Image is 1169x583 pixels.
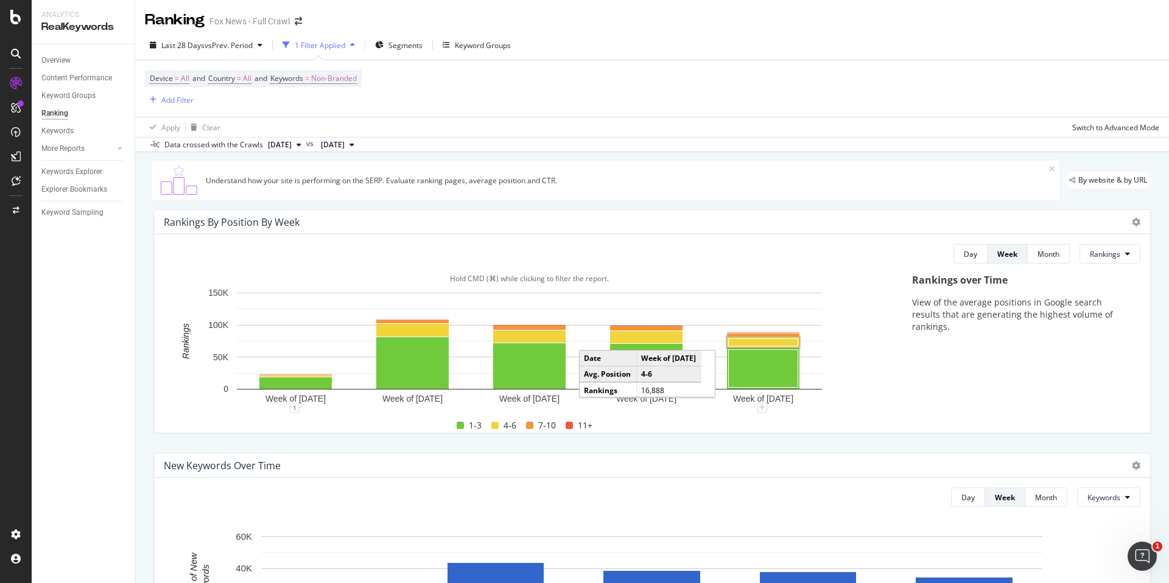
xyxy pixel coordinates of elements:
span: All [181,70,189,87]
span: vs [306,138,316,149]
div: Switch to Advanced Mode [1072,122,1159,133]
div: arrow-right-arrow-left [295,17,302,26]
div: Apply [161,122,180,133]
span: and [192,73,205,83]
a: Overview [41,54,126,67]
span: 2025 Sep. 4th [321,139,345,150]
div: Week [997,249,1017,259]
div: Fox News - Full Crawl [209,15,290,27]
a: More Reports [41,142,114,155]
a: Keyword Sampling [41,206,126,219]
text: Week of [DATE] [265,394,326,403]
span: All [243,70,251,87]
button: Add Filter [145,93,194,107]
text: Week of [DATE] [499,394,560,403]
text: 100K [208,320,228,330]
span: vs Prev. Period [205,40,253,51]
a: Keyword Groups [41,89,126,102]
button: Rankings [1079,244,1140,264]
div: Month [1037,249,1059,259]
span: 4-6 [504,418,516,433]
div: 1 Filter Applied [295,40,345,51]
span: 1 [1153,542,1162,551]
div: Keyword Sampling [41,206,104,219]
div: Rankings By Position By Week [164,216,300,228]
button: [DATE] [316,138,359,152]
text: 60K [236,531,252,542]
a: Content Performance [41,72,126,85]
span: = [305,73,309,83]
text: 0 [223,385,228,394]
div: Add Filter [161,95,194,105]
div: Understand how your site is performing on the SERP. Evaluate ranking pages, average position and ... [206,175,1049,186]
div: Week [995,492,1015,503]
div: Keywords Explorer [41,166,102,178]
div: RealKeywords [41,20,125,34]
div: Day [964,249,977,259]
div: Clear [202,122,220,133]
div: Ranking [41,107,68,120]
span: Non-Branded [311,70,357,87]
text: Week of [DATE] [733,394,793,403]
div: Hold CMD (⌘) while clicking to filter the report. [164,273,895,284]
span: and [255,73,267,83]
span: By website & by URL [1078,176,1147,184]
button: Day [951,487,985,507]
button: Week [988,244,1028,264]
text: Rankings [181,324,191,359]
text: Week of [DATE] [616,394,676,403]
button: 1 Filter Applied [278,35,360,55]
span: Rankings [1090,249,1120,259]
div: legacy label [1064,172,1152,189]
div: 1 [290,403,300,413]
button: Day [953,244,988,264]
svg: A chart. [164,287,895,408]
iframe: Intercom live chat [1128,542,1157,571]
button: [DATE] [263,138,306,152]
span: = [237,73,241,83]
div: Keyword Groups [41,89,96,102]
button: Clear [186,117,220,137]
span: 2025 Oct. 2nd [268,139,292,150]
button: Month [1028,244,1070,264]
text: 150K [208,288,228,298]
span: Last 28 Days [161,40,205,51]
button: Month [1025,487,1067,507]
div: More Reports [41,142,85,155]
div: Overview [41,54,71,67]
span: = [175,73,179,83]
span: 11+ [578,418,592,433]
div: Ranking [145,10,205,30]
span: Segments [388,40,423,51]
text: 50K [213,352,229,362]
div: New Keywords Over Time [164,459,281,472]
div: Keywords [41,125,74,138]
div: Data crossed with the Crawls [164,139,263,150]
button: Keyword Groups [438,35,516,55]
span: Keywords [270,73,303,83]
a: Explorer Bookmarks [41,183,126,196]
a: Keywords Explorer [41,166,126,178]
span: Device [150,73,173,83]
img: C0S+odjvPe+dCwPhcw0W2jU4KOcefU0IcxbkVEfgJ6Ft4vBgsVVQAAAABJRU5ErkJggg== [157,166,201,195]
p: View of the average positions in Google search results that are generating the highest volume of ... [912,296,1128,333]
div: Analytics [41,10,125,20]
div: Rankings over Time [912,273,1128,287]
div: Day [961,492,975,503]
button: Switch to Advanced Mode [1067,117,1159,137]
a: Ranking [41,107,126,120]
span: Keywords [1087,492,1120,503]
span: 1-3 [469,418,482,433]
button: Keywords [1077,487,1140,507]
a: Keywords [41,125,126,138]
div: Content Performance [41,72,112,85]
div: plus [757,403,767,413]
span: 7-10 [538,418,556,433]
div: Month [1035,492,1057,503]
span: Country [208,73,235,83]
button: Last 28 DaysvsPrev. Period [145,35,267,55]
div: Keyword Groups [455,40,511,51]
button: Segments [370,35,427,55]
div: Explorer Bookmarks [41,183,107,196]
